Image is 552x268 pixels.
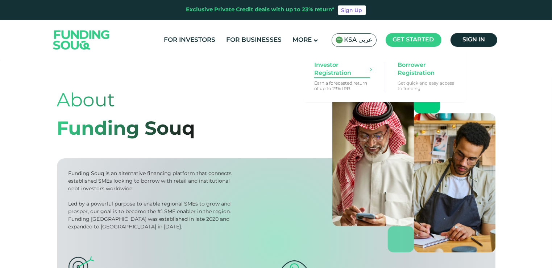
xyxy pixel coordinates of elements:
[311,58,376,95] a: Investor Registration Earn a forecasted return of up to 23% IRR
[314,80,372,91] p: Earn a forecasted return of up to 23% IRR
[394,58,459,95] a: Borrower Registration Get quick and easy access to funding
[393,37,434,42] span: Get started
[69,170,235,193] div: Funding Souq is an alternative financing platform that connects established SMEs looking to borro...
[398,61,453,77] span: Borrower Registration
[451,33,497,47] a: Sign in
[462,37,485,42] span: Sign in
[314,61,370,77] span: Investor Registration
[344,36,373,44] span: KSA عربي
[338,5,366,15] a: Sign Up
[336,36,343,44] img: SA Flag
[293,37,312,43] span: More
[225,34,284,46] a: For Businesses
[186,6,335,14] div: Exclusive Private Credit deals with up to 23% return*
[332,87,495,252] img: about-us-banner
[57,87,195,115] div: About
[398,80,456,91] p: Get quick and easy access to funding
[46,22,117,58] img: Logo
[69,200,235,231] div: Led by a powerful purpose to enable regional SMEs to grow and prosper, our goal is to become the ...
[57,115,195,144] div: Funding Souq
[162,34,217,46] a: For Investors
